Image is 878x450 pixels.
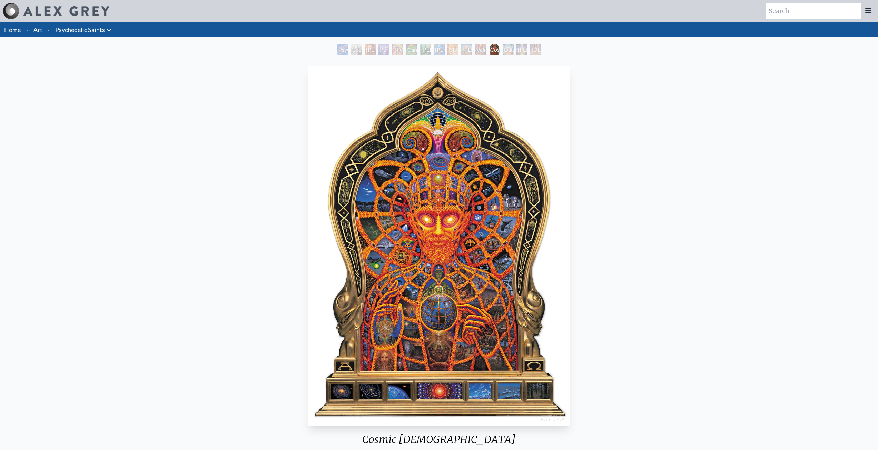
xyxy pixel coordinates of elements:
div: Dalai Lama [503,44,514,55]
li: · [23,22,31,37]
li: · [45,22,52,37]
div: [PERSON_NAME] [461,44,472,55]
img: Cosmic-Christ-2000-Alex-Grey-WHITE-watermarked.jpg [308,66,570,426]
div: [PERSON_NAME] & the New Eleusis [434,44,445,55]
div: Purple [DEMOGRAPHIC_DATA] [378,44,389,55]
a: Home [4,26,21,33]
div: Cannabacchus [406,44,417,55]
div: [PERSON_NAME] [516,44,527,55]
div: Cosmic [DEMOGRAPHIC_DATA] [489,44,500,55]
div: Beethoven [351,44,362,55]
a: Art [33,25,42,34]
div: Psychedelic Healing [337,44,348,55]
div: Vajra Guru [475,44,486,55]
div: [PERSON_NAME] M.D., Cartographer of Consciousness [365,44,376,55]
div: [DEMOGRAPHIC_DATA] [530,44,541,55]
div: The Shulgins and their Alchemical Angels [392,44,403,55]
div: [PERSON_NAME][US_STATE] - Hemp Farmer [420,44,431,55]
input: Search [766,3,861,19]
div: St. [PERSON_NAME] & The LSD Revelation Revolution [447,44,458,55]
a: Psychedelic Saints [55,25,105,34]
